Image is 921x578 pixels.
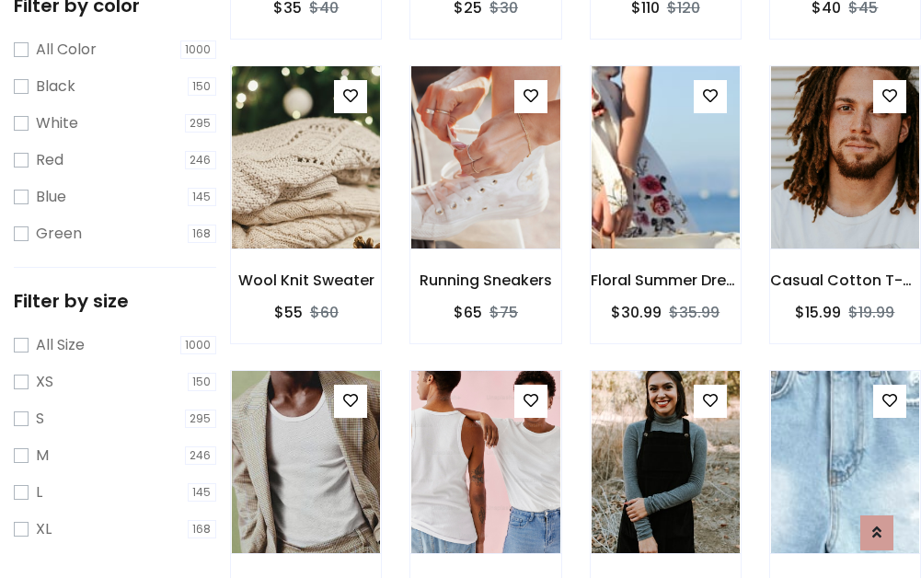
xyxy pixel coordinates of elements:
h6: Wool Knit Sweater [231,272,381,289]
label: Blue [36,186,66,208]
label: Red [36,149,63,171]
span: 145 [188,188,217,206]
h6: $15.99 [795,304,841,321]
label: All Size [36,334,85,356]
h6: $65 [454,304,482,321]
span: 1000 [180,40,217,59]
label: M [36,445,49,467]
h6: $55 [274,304,303,321]
label: L [36,481,42,503]
del: $60 [310,302,339,323]
span: 145 [188,483,217,502]
h6: Casual Cotton T-Shirt [770,272,920,289]
label: Black [36,75,75,98]
label: S [36,408,44,430]
label: XL [36,518,52,540]
del: $75 [489,302,518,323]
span: 246 [185,446,217,465]
label: White [36,112,78,134]
del: $35.99 [669,302,720,323]
label: XS [36,371,53,393]
h6: Floral Summer Dress [591,272,741,289]
span: 246 [185,151,217,169]
span: 295 [185,114,217,133]
label: Green [36,223,82,245]
h6: $30.99 [611,304,662,321]
span: 1000 [180,336,217,354]
span: 150 [188,373,217,391]
span: 295 [185,410,217,428]
h6: Running Sneakers [410,272,560,289]
span: 168 [188,520,217,538]
h5: Filter by size [14,290,216,312]
span: 150 [188,77,217,96]
span: 168 [188,225,217,243]
label: All Color [36,39,97,61]
del: $19.99 [848,302,894,323]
